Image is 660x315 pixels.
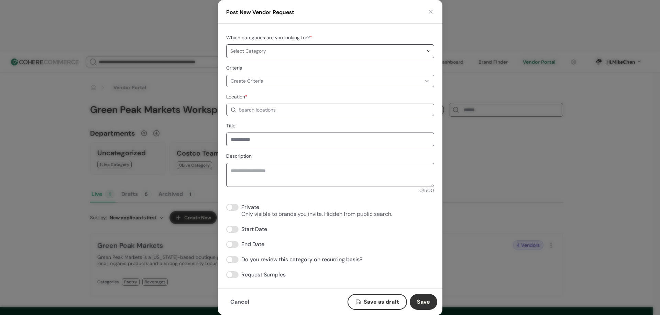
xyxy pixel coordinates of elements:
div: Do you review this category on recurring basis? [241,256,434,263]
button: Save as draft [348,294,407,310]
div: End Date [241,241,434,248]
button: Save [410,294,437,310]
label: Criteria [226,65,242,71]
div: 0 / 500 [226,187,434,194]
label: Location [226,94,247,100]
label: Which categories are you looking for? [226,34,312,41]
div: Start Date [241,226,434,233]
span: Select Category [230,48,426,55]
div: Search locations [239,106,276,114]
div: Create Criteria [231,77,263,85]
button: Cancel [223,294,256,310]
div: Post New Vendor Request [226,8,294,17]
div: Request Samples [241,271,434,278]
div: Private [241,204,392,211]
div: Only visible to brands you invite. Hidden from public search. [241,211,392,218]
label: Description [226,153,252,159]
label: Title [226,123,235,129]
